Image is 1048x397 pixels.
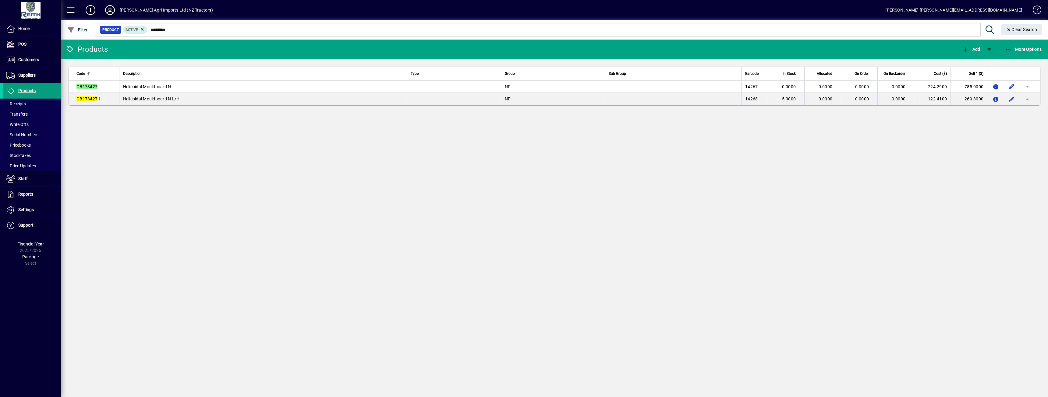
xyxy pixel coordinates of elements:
div: Sub Group [609,70,738,77]
span: NP [505,84,511,89]
div: On Order [845,70,874,77]
span: Products [18,88,36,93]
span: Filter [67,27,88,32]
span: Write Offs [6,122,29,127]
span: Add [962,47,980,52]
span: POS [18,42,27,47]
a: Serial Numbers [3,130,61,140]
span: Type [411,70,419,77]
a: Home [3,21,61,37]
td: 122.4100 [914,93,951,105]
span: Code [76,70,85,77]
span: On Order [855,70,869,77]
span: 5.0000 [782,96,796,101]
span: Sub Group [609,70,626,77]
span: 0.0000 [892,96,906,101]
span: Reports [18,192,33,197]
button: Add [81,5,100,16]
div: Group [505,70,601,77]
span: 14268 [745,96,758,101]
span: NP [505,96,511,101]
td: 785.0000 [951,81,987,93]
span: Staff [18,176,28,181]
span: 0.0000 [819,84,833,89]
span: Cost ($) [934,70,947,77]
div: [PERSON_NAME] Agri-Imports Ltd (NZ Tractors) [120,5,213,15]
div: In Stock [772,70,801,77]
button: Edit [1007,94,1017,104]
a: Pricebooks [3,140,61,150]
a: Knowledge Base [1028,1,1040,21]
span: Clear Search [1006,27,1037,32]
span: Pricebooks [6,143,31,148]
span: Support [18,223,34,228]
a: Settings [3,202,61,218]
span: Helicoidal Mouldboard N [123,84,171,89]
span: -I [76,96,100,101]
td: 224.2900 [914,81,951,93]
div: Allocated [808,70,838,77]
a: Staff [3,171,61,186]
a: Reports [3,187,61,202]
span: 0.0000 [782,84,796,89]
a: POS [3,37,61,52]
span: Allocated [817,70,832,77]
button: More Options [1003,44,1043,55]
span: Barcode [745,70,759,77]
span: Transfers [6,112,28,117]
div: On Backorder [881,70,911,77]
span: Price Updates [6,163,36,168]
span: Active [126,28,138,32]
button: Add [960,44,982,55]
a: Stocktakes [3,150,61,161]
a: Price Updates [3,161,61,171]
span: Serial Numbers [6,132,38,137]
span: More Options [1005,47,1042,52]
em: GB173427 [76,84,97,89]
span: Settings [18,207,34,212]
span: Description [123,70,142,77]
span: Receipts [6,101,26,106]
span: 14267 [745,84,758,89]
span: In Stock [783,70,796,77]
button: Edit [1007,82,1017,92]
div: [PERSON_NAME] [PERSON_NAME][EMAIL_ADDRESS][DOMAIN_NAME] [885,5,1022,15]
a: Write Offs [3,119,61,130]
a: Support [3,218,61,233]
a: Transfers [3,109,61,119]
span: Stocktakes [6,153,31,158]
div: Products [65,44,108,54]
button: Clear [1001,24,1042,35]
span: Home [18,26,30,31]
div: Type [411,70,497,77]
button: Filter [66,24,89,35]
span: Customers [18,57,39,62]
div: Barcode [745,70,764,77]
span: 0.0000 [892,84,906,89]
span: 0.0000 [855,96,869,101]
span: 0.0000 [855,84,869,89]
td: 269.3000 [951,93,987,105]
span: Helicoidal Mouldboard N L/H [123,96,180,101]
button: More options [1023,94,1032,104]
em: GB173427 [76,96,97,101]
div: Description [123,70,403,77]
span: Product [102,27,119,33]
div: Code [76,70,100,77]
a: Suppliers [3,68,61,83]
span: On Backorder [883,70,905,77]
mat-chip: Activation Status: Active [123,26,147,34]
span: 0.0000 [819,96,833,101]
span: Group [505,70,515,77]
span: Sell 1 ($) [969,70,983,77]
a: Receipts [3,99,61,109]
span: Suppliers [18,73,36,78]
span: Package [22,254,39,259]
button: Profile [100,5,120,16]
button: More options [1023,82,1032,92]
span: Financial Year [17,242,44,246]
a: Customers [3,52,61,68]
